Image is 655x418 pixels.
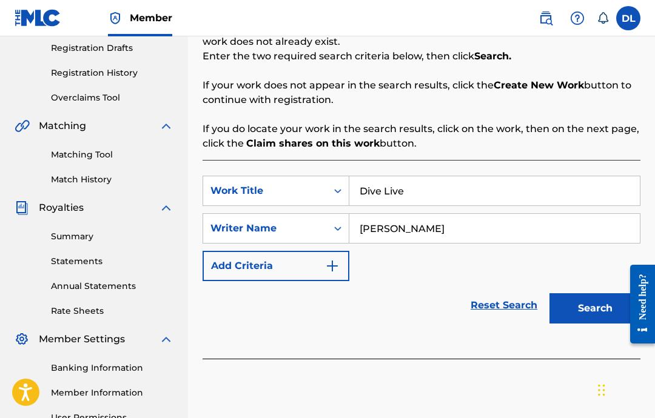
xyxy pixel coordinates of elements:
[15,201,29,215] img: Royalties
[39,119,86,133] span: Matching
[465,292,543,319] a: Reset Search
[616,6,640,30] div: User Menu
[108,11,123,25] img: Top Rightsholder
[15,332,29,347] img: Member Settings
[203,49,640,64] p: Enter the two required search criteria below, then click
[51,148,173,161] a: Matching Tool
[474,50,511,62] strong: Search.
[51,386,173,399] a: Member Information
[598,372,605,408] div: Drag
[534,6,558,30] a: Public Search
[494,79,584,91] strong: Create New Work
[210,221,320,236] div: Writer Name
[570,11,585,25] img: help
[51,305,173,317] a: Rate Sheets
[51,173,173,186] a: Match History
[210,184,320,198] div: Work Title
[159,201,173,215] img: expand
[203,251,349,281] button: Add Criteria
[51,67,173,79] a: Registration History
[597,12,609,24] div: Notifications
[15,9,61,27] img: MLC Logo
[15,119,30,133] img: Matching
[594,360,655,418] iframe: Chat Widget
[39,332,125,347] span: Member Settings
[159,119,173,133] img: expand
[565,6,589,30] div: Help
[539,11,553,25] img: search
[549,293,640,323] button: Search
[325,259,340,273] img: 9d2ae6d4665cec9f34b9.svg
[159,332,173,347] img: expand
[621,254,655,354] iframe: Resource Center
[51,91,173,104] a: Overclaims Tool
[246,138,380,149] strong: Claim shares on this work
[203,176,640,330] form: Search Form
[203,122,640,151] p: If you do locate your work in the search results, click on the work, then on the next page, click...
[130,11,172,25] span: Member
[51,362,173,374] a: Banking Information
[51,255,173,268] a: Statements
[39,201,84,215] span: Royalties
[51,280,173,293] a: Annual Statements
[51,42,173,55] a: Registration Drafts
[51,230,173,243] a: Summary
[203,78,640,107] p: If your work does not appear in the search results, click the button to continue with registration.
